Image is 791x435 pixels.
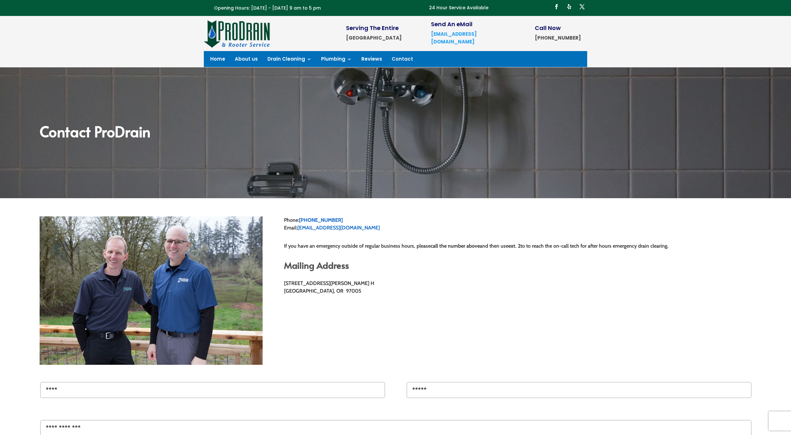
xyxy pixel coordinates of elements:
span: Phone: [284,217,299,223]
span: Opening Hours: [DATE] - [DATE] 9 am to 5 pm [214,5,321,11]
img: _MG_4209 (1) [40,216,263,365]
a: Contact [392,57,413,64]
img: site-logo-100h [204,19,271,48]
span: Call Now [535,24,561,32]
span: and then use [480,243,508,249]
strong: ext. 2 [508,243,520,249]
span: Send An eMail [431,20,472,28]
a: Reviews [361,57,382,64]
span: Serving The Entire [346,24,399,32]
span: to to reach the on-call tech for after hours emergency drain clearing. [520,243,668,249]
a: Drain Cleaning [267,57,311,64]
a: Plumbing [321,57,352,64]
a: Follow on X [577,2,587,12]
a: About us [235,57,258,64]
span: If you have an emergency outside of regular business hours, please [284,243,431,249]
strong: [PHONE_NUMBER] [535,34,581,41]
p: 24 Hour Service Available [429,4,488,12]
span: [STREET_ADDRESS][PERSON_NAME] H [284,280,374,286]
span: Email: [284,225,297,231]
a: Follow on Yelp [564,2,574,12]
h2: Contact ProDrain [40,124,751,142]
strong: [GEOGRAPHIC_DATA] [346,34,402,41]
strong: call the number above [431,243,480,249]
a: [EMAIL_ADDRESS][DOMAIN_NAME] [297,225,380,231]
a: [EMAIL_ADDRESS][DOMAIN_NAME] [431,31,477,45]
a: Home [210,57,225,64]
a: Follow on Facebook [551,2,562,12]
h2: Mailing Address [284,261,751,273]
span: [GEOGRAPHIC_DATA], OR 97005 [284,288,361,294]
a: [PHONE_NUMBER] [299,217,343,223]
